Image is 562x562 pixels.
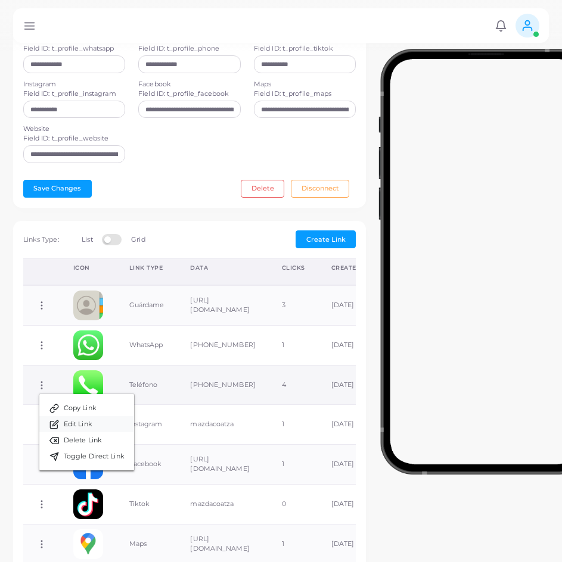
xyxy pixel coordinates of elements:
[23,124,109,143] label: Website Field ID: t_profile_website
[318,285,375,325] td: [DATE]
[177,485,269,524] td: mazdacoatza
[241,180,284,198] button: Delete
[177,325,269,365] td: [PHONE_NUMBER]
[116,365,178,405] td: Teléfono
[129,264,164,272] div: Link Type
[73,291,103,320] img: contactcard.png
[131,235,145,245] label: Grid
[296,230,356,248] button: Create Link
[269,405,318,445] td: 1
[23,180,92,198] button: Save Changes
[318,485,375,524] td: [DATE]
[64,452,125,461] span: Toggle Direct Link
[64,404,97,413] span: Copy Link
[177,285,269,325] td: [URL][DOMAIN_NAME]
[138,80,229,99] label: Facebook Field ID: t_profile_facebook
[23,258,60,285] th: Action
[64,420,92,429] span: Edit Link
[318,445,375,485] td: [DATE]
[73,330,103,360] img: whatsapp.png
[318,325,375,365] td: [DATE]
[269,485,318,524] td: 0
[306,235,346,243] span: Create Link
[73,264,103,272] div: Icon
[116,445,178,485] td: Facebook
[331,264,362,272] div: Created
[291,180,349,198] button: Disconnect
[269,445,318,485] td: 1
[318,405,375,445] td: [DATE]
[269,365,318,405] td: 4
[73,370,103,400] img: phone.png
[116,405,178,445] td: Instagram
[177,405,269,445] td: mazdacoatza
[177,445,269,485] td: [URL][DOMAIN_NAME]
[116,325,178,365] td: WhatsApp
[269,325,318,365] td: 1
[73,529,103,559] img: googlemaps.png
[116,485,178,524] td: Tiktok
[82,235,92,245] label: List
[282,264,305,272] div: Clicks
[23,80,116,99] label: Instagram Field ID: t_profile_instagram
[177,365,269,405] td: [PHONE_NUMBER]
[254,80,332,99] label: Maps Field ID: t_profile_maps
[73,489,103,519] img: tiktok.png
[269,285,318,325] td: 3
[64,436,102,445] span: Delete Link
[23,235,59,243] span: Links Type:
[318,365,375,405] td: [DATE]
[190,264,256,272] div: Data
[116,285,178,325] td: Guárdame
